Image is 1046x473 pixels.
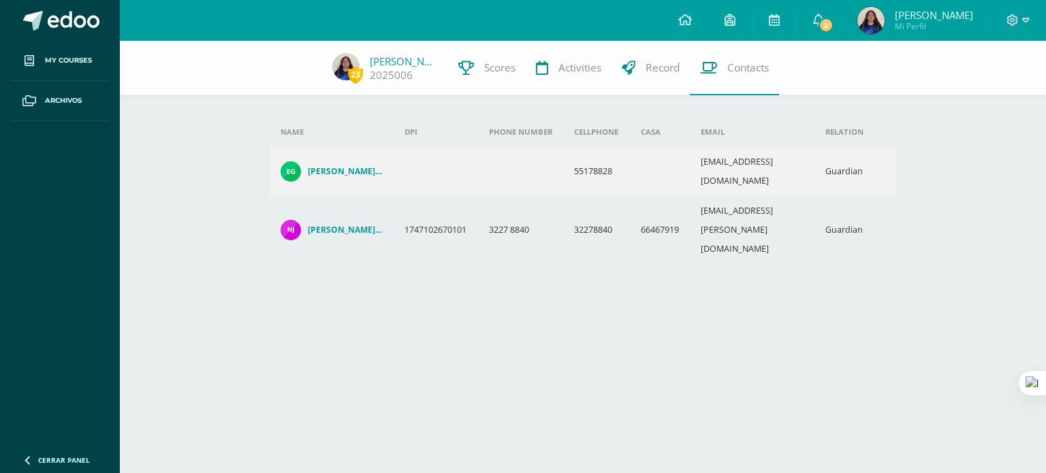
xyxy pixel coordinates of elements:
th: Casa [630,117,690,147]
td: Guardian [814,196,874,264]
td: 66467919 [630,196,690,264]
span: My courses [45,55,92,66]
span: [PERSON_NAME] [895,8,973,22]
th: Relation [814,117,874,147]
span: Contacts [727,61,769,75]
a: 2025006 [370,68,413,82]
a: [PERSON_NAME] [PERSON_NAME] Trinidad [281,161,383,182]
a: My courses [11,41,109,81]
span: Mi Perfil [895,20,973,32]
span: Cerrar panel [38,455,90,465]
a: [PERSON_NAME] [PERSON_NAME] [281,220,383,240]
a: Contacts [690,41,779,95]
a: Activities [526,41,612,95]
img: 02fc95f1cea7a14427fa6a2cfa2f001c.png [332,53,360,80]
span: Activities [558,61,601,75]
h4: [PERSON_NAME] [PERSON_NAME] Trinidad [308,166,383,177]
td: 1747102670101 [394,196,478,264]
span: 2 [819,18,834,33]
span: Scores [484,61,516,75]
a: Archivos [11,81,109,121]
img: 640c8578897c69a860d57c0eba8c2a42.png [281,161,301,182]
td: [EMAIL_ADDRESS][PERSON_NAME][DOMAIN_NAME] [690,196,814,264]
img: 5e2a02257ca037ed40bb5f213c4990c8.png [281,220,301,240]
td: 32278840 [563,196,629,264]
th: Phone number [478,117,564,147]
a: Scores [448,41,526,95]
img: 02fc95f1cea7a14427fa6a2cfa2f001c.png [857,7,885,34]
td: 55178828 [563,147,629,196]
td: Guardian [814,147,874,196]
td: [EMAIL_ADDRESS][DOMAIN_NAME] [690,147,814,196]
span: Archivos [45,95,82,106]
td: 3227 8840 [478,196,564,264]
th: Name [270,117,394,147]
span: Record [646,61,680,75]
a: Record [612,41,690,95]
th: DPI [394,117,478,147]
th: Email [690,117,814,147]
a: [PERSON_NAME] [370,54,438,68]
th: Cellphone [563,117,629,147]
span: 23 [348,66,363,83]
h4: [PERSON_NAME] [PERSON_NAME] [308,225,383,235]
